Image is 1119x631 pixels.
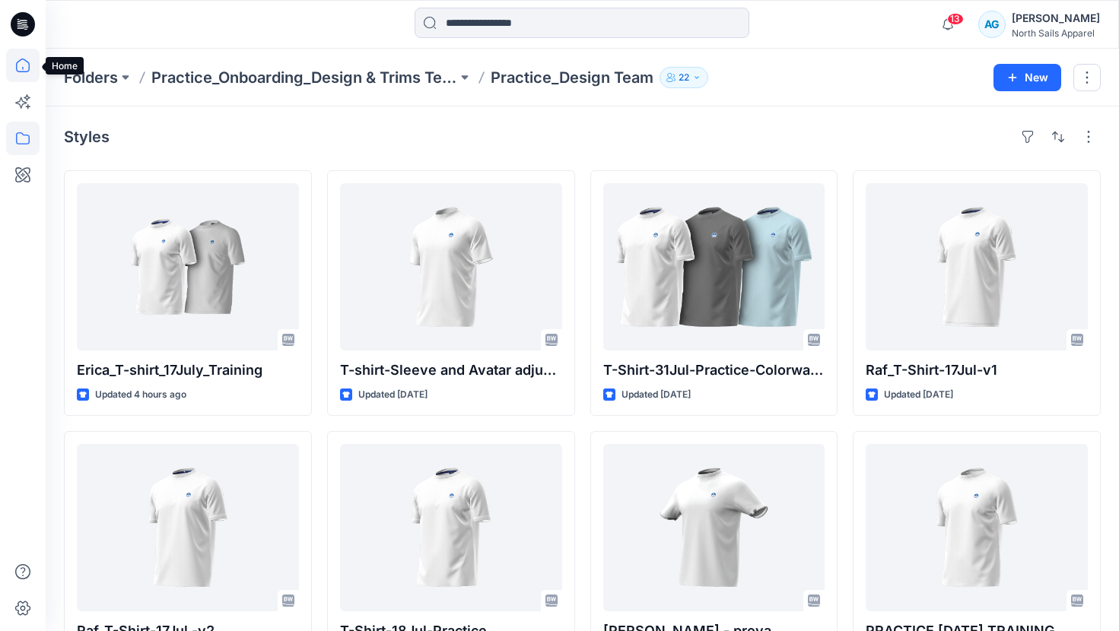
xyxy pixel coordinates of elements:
p: Raf_T-Shirt-17Jul-v1 [866,360,1088,381]
button: 22 [660,67,708,88]
div: North Sails Apparel [1012,27,1100,39]
p: 22 [679,69,689,86]
a: Raf_T-Shirt-17Jul -v2 [77,444,299,611]
a: T-Shirt-18Jul-Practice [340,444,562,611]
a: Raf_T-Shirt-17Jul-v1 [866,183,1088,350]
a: Folders [64,67,118,88]
button: New [993,64,1061,91]
p: Erica_T-shirt_17July_Training [77,360,299,381]
a: Practice_Onboarding_Design & Trims Teams [151,67,457,88]
p: Updated [DATE] [884,387,953,403]
a: Alice - prova [603,444,825,611]
p: Updated [DATE] [621,387,691,403]
span: 13 [947,13,964,25]
p: Updated 4 hours ago [95,387,186,403]
a: PRACTICE 16JULY TRAINING [866,444,1088,611]
p: T-Shirt-31Jul-Practice-Colorways [603,360,825,381]
div: AG [978,11,1006,38]
a: T-Shirt-31Jul-Practice-Colorways [603,183,825,350]
p: Practice_Design Team [491,67,653,88]
p: Updated [DATE] [358,387,428,403]
p: T-shirt-Sleeve and Avatar adjustments-31Jul-Practice [340,360,562,381]
a: Erica_T-shirt_17July_Training [77,183,299,350]
div: [PERSON_NAME] [1012,9,1100,27]
h4: Styles [64,128,110,146]
a: T-shirt-Sleeve and Avatar adjustments-31Jul-Practice [340,183,562,350]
